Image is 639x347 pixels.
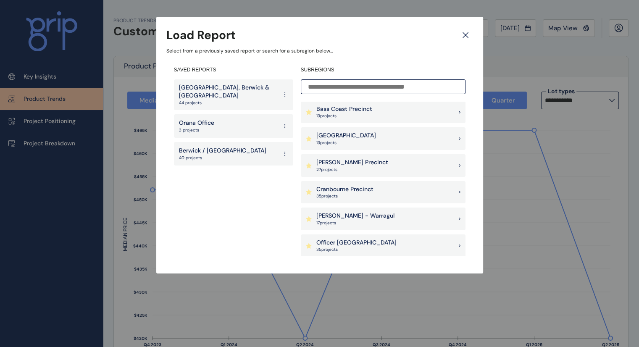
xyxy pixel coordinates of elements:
[316,247,397,252] p: 35 project s
[179,127,214,133] p: 3 projects
[316,212,394,220] p: [PERSON_NAME] - Warragul
[316,113,372,119] p: 13 project s
[179,84,277,100] p: [GEOGRAPHIC_DATA], Berwick & [GEOGRAPHIC_DATA]
[166,47,473,55] p: Select from a previously saved report or search for a subregion below...
[316,131,376,140] p: [GEOGRAPHIC_DATA]
[316,239,397,247] p: Officer [GEOGRAPHIC_DATA]
[316,193,373,199] p: 35 project s
[179,155,266,161] p: 40 projects
[316,185,373,194] p: Cranbourne Precinct
[316,220,394,226] p: 17 project s
[316,158,388,167] p: [PERSON_NAME] Precinct
[316,140,376,146] p: 13 project s
[174,66,293,74] h4: SAVED REPORTS
[316,167,388,173] p: 27 project s
[301,66,465,74] h4: SUBREGIONS
[179,100,277,106] p: 44 projects
[166,27,236,43] h3: Load Report
[316,105,372,113] p: Bass Coast Precinct
[179,119,214,127] p: Orana Office
[179,147,266,155] p: Berwick / [GEOGRAPHIC_DATA]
